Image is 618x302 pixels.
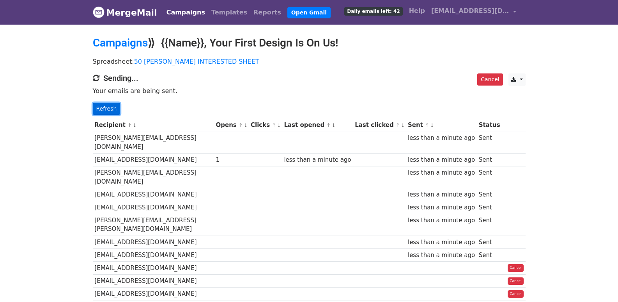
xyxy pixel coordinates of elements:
a: MergeMail [93,4,157,21]
a: ↓ [244,122,248,128]
p: Spreadsheet: [93,57,526,66]
img: MergeMail logo [93,6,104,18]
a: ↑ [396,122,400,128]
a: ↑ [239,122,243,128]
a: ↑ [425,122,429,128]
th: Status [477,119,502,132]
div: less than a minute ago [408,168,475,177]
a: ↓ [277,122,281,128]
a: Daily emails left: 42 [341,3,406,19]
div: less than a minute ago [408,216,475,225]
a: Cancel [477,73,503,86]
a: Cancel [508,290,524,298]
th: Last opened [282,119,353,132]
td: [EMAIL_ADDRESS][DOMAIN_NAME] [93,154,214,166]
td: Sent [477,201,502,214]
a: Cancel [508,277,524,285]
a: ↑ [272,122,276,128]
a: ↑ [326,122,331,128]
div: less than a minute ago [408,203,475,212]
a: Refresh [93,103,120,115]
div: less than a minute ago [284,155,351,164]
td: [EMAIL_ADDRESS][DOMAIN_NAME] [93,248,214,261]
td: Sent [477,248,502,261]
span: Daily emails left: 42 [344,7,402,16]
div: less than a minute ago [408,134,475,143]
h4: Sending... [93,73,526,83]
a: ↓ [133,122,137,128]
th: Last clicked [353,119,406,132]
div: less than a minute ago [408,238,475,247]
td: [EMAIL_ADDRESS][DOMAIN_NAME] [93,201,214,214]
td: [EMAIL_ADDRESS][DOMAIN_NAME] [93,188,214,201]
p: Your emails are being sent. [93,87,526,95]
a: Reports [250,5,284,20]
a: Help [406,3,428,19]
a: ↑ [127,122,132,128]
td: [EMAIL_ADDRESS][DOMAIN_NAME] [93,236,214,248]
a: ↓ [401,122,405,128]
a: ↓ [430,122,434,128]
td: Sent [477,166,502,188]
a: Campaigns [163,5,208,20]
th: Opens [214,119,249,132]
td: [EMAIL_ADDRESS][DOMAIN_NAME] [93,275,214,288]
td: Sent [477,154,502,166]
div: less than a minute ago [408,251,475,260]
td: Sent [477,214,502,236]
div: less than a minute ago [408,155,475,164]
a: Open Gmail [287,7,331,18]
a: ↓ [331,122,336,128]
iframe: Chat Widget [579,264,618,302]
a: Campaigns [93,36,148,49]
td: Sent [477,132,502,154]
td: [PERSON_NAME][EMAIL_ADDRESS][DOMAIN_NAME] [93,132,214,154]
td: Sent [477,188,502,201]
a: Cancel [508,264,524,272]
td: [PERSON_NAME][EMAIL_ADDRESS][PERSON_NAME][DOMAIN_NAME] [93,214,214,236]
a: [EMAIL_ADDRESS][DOMAIN_NAME] [428,3,519,21]
td: [EMAIL_ADDRESS][DOMAIN_NAME] [93,261,214,274]
td: [EMAIL_ADDRESS][DOMAIN_NAME] [93,288,214,300]
div: less than a minute ago [408,190,475,199]
th: Sent [406,119,477,132]
td: Sent [477,236,502,248]
a: Templates [208,5,250,20]
th: Recipient [93,119,214,132]
h2: ⟫ {{Name}}, Your First Design Is On Us! [93,36,526,50]
th: Clicks [249,119,282,132]
div: 1 [216,155,247,164]
a: 50 [PERSON_NAME] INTERESTED SHEET [134,58,259,65]
td: [PERSON_NAME][EMAIL_ADDRESS][DOMAIN_NAME] [93,166,214,188]
span: [EMAIL_ADDRESS][DOMAIN_NAME] [431,6,509,16]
